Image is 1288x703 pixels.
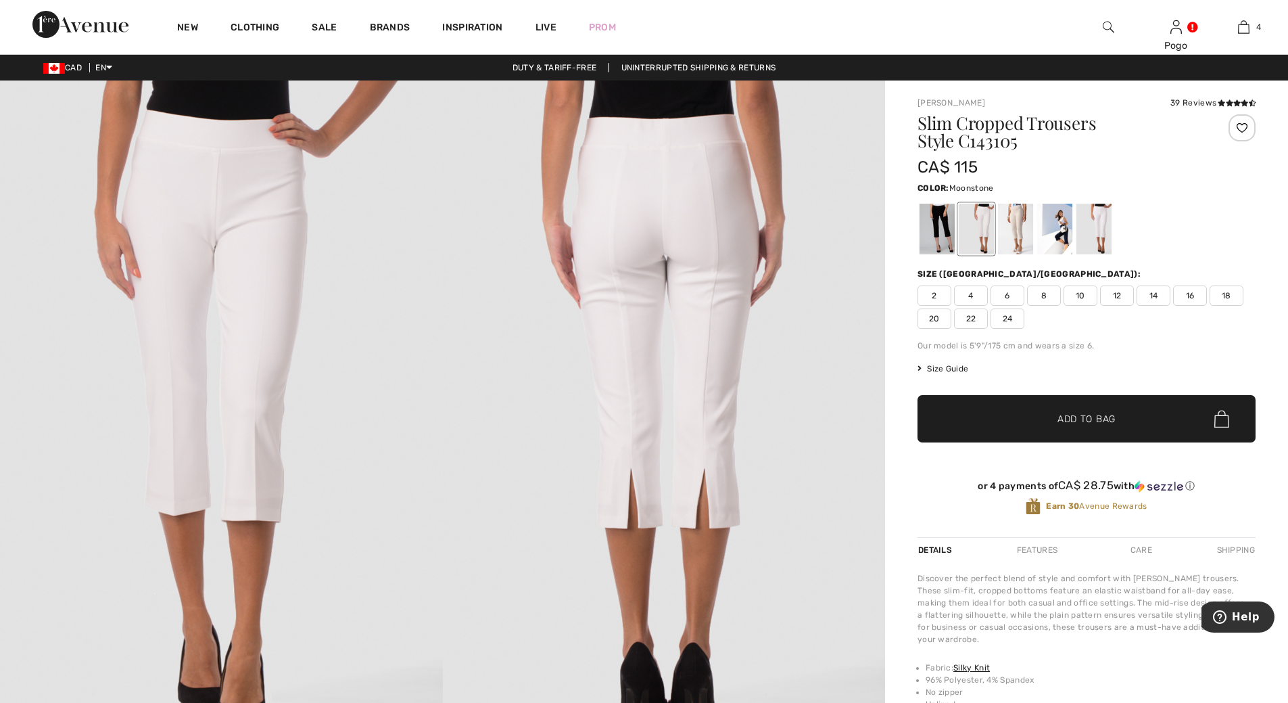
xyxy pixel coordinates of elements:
[1170,19,1182,35] img: My Info
[926,662,1256,674] li: Fabric:
[589,20,616,35] a: Prom
[1046,501,1079,511] strong: Earn 30
[1119,538,1164,562] div: Care
[1201,602,1274,635] iframe: Opens a widget where you can find more information
[1238,19,1249,35] img: My Bag
[43,63,65,74] img: Canadian Dollar
[177,22,198,36] a: New
[1058,478,1114,492] span: CA$ 28.75
[949,183,994,193] span: Moonstone
[917,395,1256,443] button: Add to Bag
[959,204,994,254] div: Vanilla 30
[917,572,1256,645] div: Discover the perfect blend of style and comfort with [PERSON_NAME] trousers. These slim-fit, crop...
[1037,204,1072,254] div: Midnight Blue 40
[991,286,1024,306] span: 6
[917,309,951,329] span: 20
[1256,21,1261,33] span: 4
[1064,286,1097,306] span: 10
[1005,538,1069,562] div: Features
[953,663,990,673] a: Silky Knit
[1046,500,1147,512] span: Avenue Rewards
[917,158,978,177] span: CA$ 115
[954,309,988,329] span: 22
[917,340,1256,352] div: Our model is 5'9"/175 cm and wears a size 6.
[231,22,279,36] a: Clothing
[920,204,955,254] div: Black
[1137,286,1170,306] span: 14
[1170,20,1182,33] a: Sign In
[1103,19,1114,35] img: search the website
[1210,286,1243,306] span: 18
[1214,410,1229,428] img: Bag.svg
[95,63,112,72] span: EN
[1100,286,1134,306] span: 12
[926,674,1256,686] li: 96% Polyester, 4% Spandex
[917,98,985,108] a: [PERSON_NAME]
[917,183,949,193] span: Color:
[370,22,410,36] a: Brands
[917,114,1199,150] h1: Slim Cropped Trousers Style C143105
[917,479,1256,493] div: or 4 payments of with
[43,63,87,72] span: CAD
[1173,286,1207,306] span: 16
[535,20,556,35] a: Live
[1210,19,1277,35] a: 4
[917,286,951,306] span: 2
[917,363,968,375] span: Size Guide
[1076,204,1112,254] div: White
[917,479,1256,497] div: or 4 payments ofCA$ 28.75withSezzle Click to learn more about Sezzle
[1057,412,1116,426] span: Add to Bag
[991,309,1024,329] span: 24
[954,286,988,306] span: 4
[917,538,955,562] div: Details
[32,11,128,38] img: 1ère Avenue
[998,204,1033,254] div: Moonstone
[1170,97,1256,109] div: 39 Reviews
[442,22,502,36] span: Inspiration
[312,22,337,36] a: Sale
[1143,39,1209,53] div: Pogo
[926,686,1256,698] li: No zipper
[1026,497,1041,516] img: Avenue Rewards
[1027,286,1061,306] span: 8
[917,268,1143,280] div: Size ([GEOGRAPHIC_DATA]/[GEOGRAPHIC_DATA]):
[1214,538,1256,562] div: Shipping
[1135,480,1183,493] img: Sezzle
